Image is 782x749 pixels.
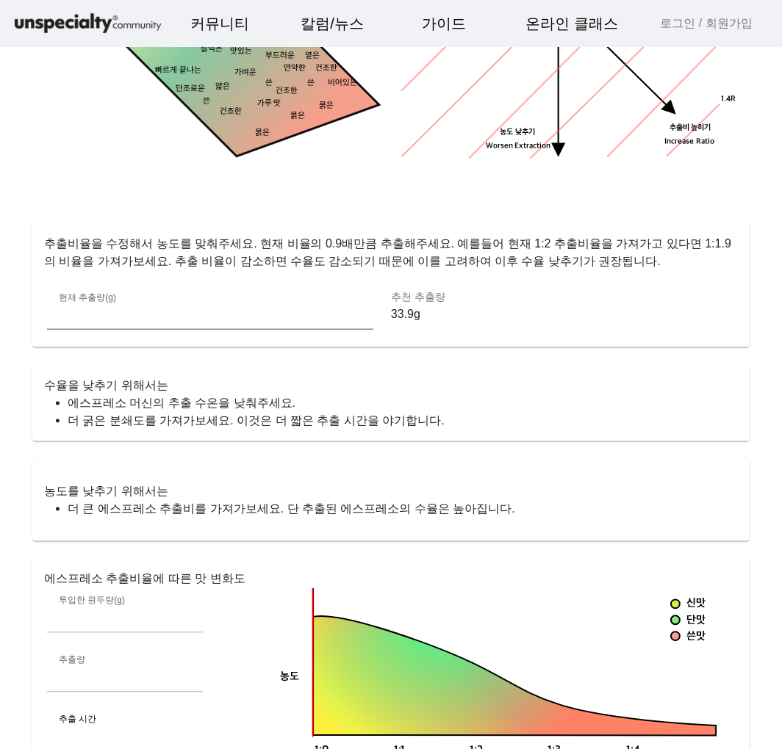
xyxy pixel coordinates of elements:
tspan: 묽은 [320,101,334,110]
mat-label: 현재 추출량(g) [59,293,116,303]
tspan: 부드러운 [265,51,295,61]
span: 홈 [46,488,55,499]
mat-label: 추출 시간 [59,715,96,725]
tspan: 잘익은 [201,45,223,54]
p: 추출비율을 수정해서 농도를 맞춰주세요. 현재 비율의 0.9배만큼 추출해주세요. 예를들어 현재 1:2 추출비율을 가져가고 있다면 1:1.9 의 비율을 가져가보세요. 추출 비율이... [32,223,750,270]
mat-label: 추출량 [59,656,85,665]
tspan: 맛있는 [230,47,252,57]
a: 대화 [97,466,190,502]
tspan: 쓴 [265,78,273,87]
mat-label: 추천 추출량 [391,291,445,303]
p: 33.9g [391,305,717,323]
tspan: 얇은 [215,82,230,92]
tspan: 비어있는 [328,78,357,87]
tspan: 묽은 [255,128,270,137]
tspan: 건조한 [276,87,298,96]
tspan: 농도 [280,671,299,684]
tspan: 빠르게 끝나는 [155,65,201,75]
li: 더 큰 에스프레소 추출비를 가져가보세요. 단 추출된 에스프레소의 수율은 높아집니다. [68,500,738,518]
tspan: 쓴맛 [687,631,706,643]
tspan: 신맛 [687,598,706,610]
li: 더 굵은 분쇄도를 가져가보세요. 이것은 더 짧은 추출 시간을 야기합니다. [68,412,738,430]
tspan: 가루 맛 [257,99,281,109]
span: 대화 [134,488,152,500]
tspan: 단맛 [687,615,706,627]
tspan: 농도 낮추기 [500,128,535,137]
tspan: 추출비 높히기 [670,123,711,132]
mat-label: 투입한 원두량(g) [59,596,125,606]
a: 설정 [190,466,282,502]
a: 홈 [4,466,97,502]
tspan: 쓴 [307,78,315,87]
mat-card-title: 수율을 낮추기 위해서는 [44,377,168,394]
a: 커뮤니티 [179,4,261,43]
a: 가이드 [410,4,478,43]
a: 칼럼/뉴스 [290,4,376,43]
img: logo [12,11,164,37]
tspan: 건조한 [315,64,337,73]
tspan: 쓴 [203,97,210,106]
mat-card-title: 에스프레소 추출비율에 따른 맛 변화도 [44,571,245,588]
span: 설정 [227,488,245,499]
tspan: 가벼운 [234,68,257,77]
tspan: Worsen Extraction [486,142,551,151]
tspan: 단조로운 [176,84,205,94]
tspan: Increase Ratio [665,137,715,146]
tspan: 1.4R [722,95,736,104]
tspan: 묽은 [290,112,305,121]
li: 에스프레소 머신의 추출 수온을 낮춰주세요. [68,394,738,412]
mat-card-title: 농도를 낮추기 위해서는 [44,482,168,500]
tspan: 옅은 [305,51,320,61]
tspan: 연약한 [284,64,306,73]
a: 온라인 클래스 [514,4,630,43]
a: 로그인 / 회원가입 [661,15,753,32]
tspan: 건조한 [220,107,242,117]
